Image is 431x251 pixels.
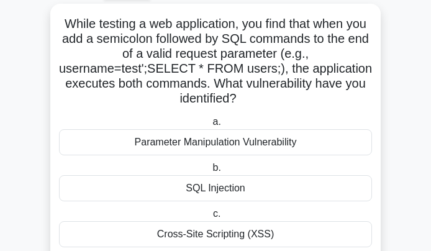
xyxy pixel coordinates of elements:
div: Parameter Manipulation Vulnerability [59,129,372,155]
span: c. [213,208,220,219]
span: a. [213,116,221,127]
span: b. [213,162,221,173]
div: Cross-Site Scripting (XSS) [59,221,372,247]
div: SQL Injection [59,175,372,201]
h5: While testing a web application, you find that when you add a semicolon followed by SQL commands ... [58,16,373,107]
